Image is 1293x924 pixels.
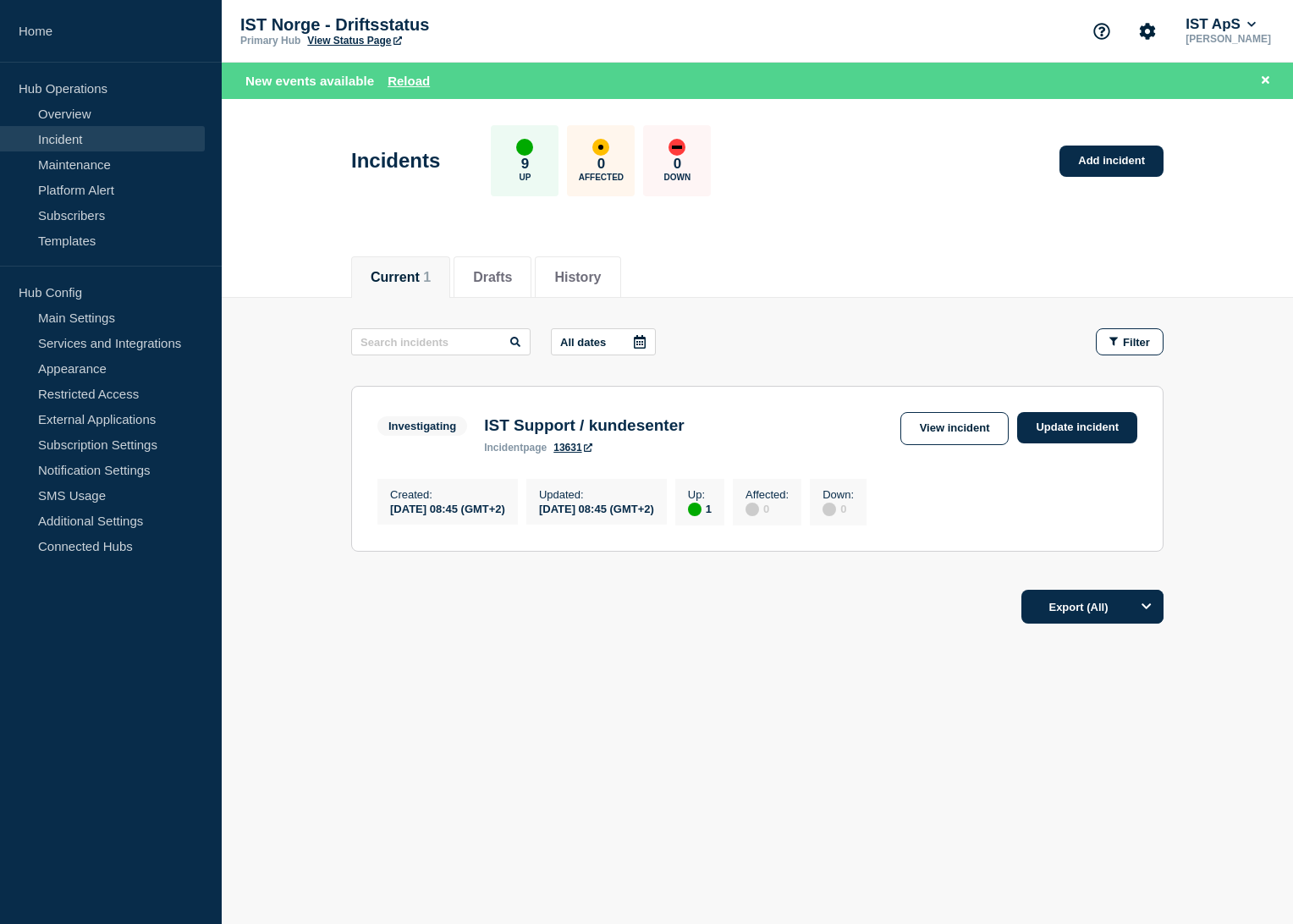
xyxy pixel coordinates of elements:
div: disabled [746,503,759,516]
p: Affected [579,173,624,182]
button: Current 1 [371,270,431,285]
button: Reload [388,74,430,88]
button: Filter [1096,328,1164,355]
p: Primary Hub [240,35,300,47]
div: up [516,139,533,156]
p: Updated : [539,488,654,501]
div: disabled [823,503,836,516]
p: Down : [823,488,854,501]
button: Drafts [473,270,512,285]
p: 0 [674,156,681,173]
button: Account settings [1130,14,1165,49]
button: IST ApS [1182,16,1259,33]
input: Search incidents [351,328,531,355]
button: Support [1084,14,1120,49]
div: down [669,139,685,156]
a: Update incident [1017,412,1137,443]
h1: Incidents [351,149,440,173]
div: 1 [688,501,712,516]
button: History [554,270,601,285]
p: 0 [597,156,605,173]
p: 9 [521,156,529,173]
p: All dates [560,336,606,349]
div: up [688,503,702,516]
p: Created : [390,488,505,501]
p: Up [519,173,531,182]
span: incident [484,442,523,454]
a: 13631 [553,442,591,454]
span: Investigating [377,416,467,436]
a: Add incident [1059,146,1164,177]
a: View Status Page [307,35,401,47]
button: All dates [551,328,656,355]
p: IST Norge - Driftsstatus [240,15,579,35]
span: Filter [1123,336,1150,349]
button: Export (All) [1021,590,1164,624]
div: 0 [746,501,789,516]
span: 1 [423,270,431,284]
button: Options [1130,590,1164,624]
a: View incident [900,412,1010,445]
p: Affected : [746,488,789,501]
h3: IST Support / kundesenter [484,416,684,435]
p: Down [664,173,691,182]
div: [DATE] 08:45 (GMT+2) [390,501,505,515]
div: [DATE] 08:45 (GMT+2) [539,501,654,515]
div: 0 [823,501,854,516]
p: [PERSON_NAME] [1182,33,1274,45]
p: page [484,442,547,454]
div: affected [592,139,609,156]
span: New events available [245,74,374,88]
p: Up : [688,488,712,501]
